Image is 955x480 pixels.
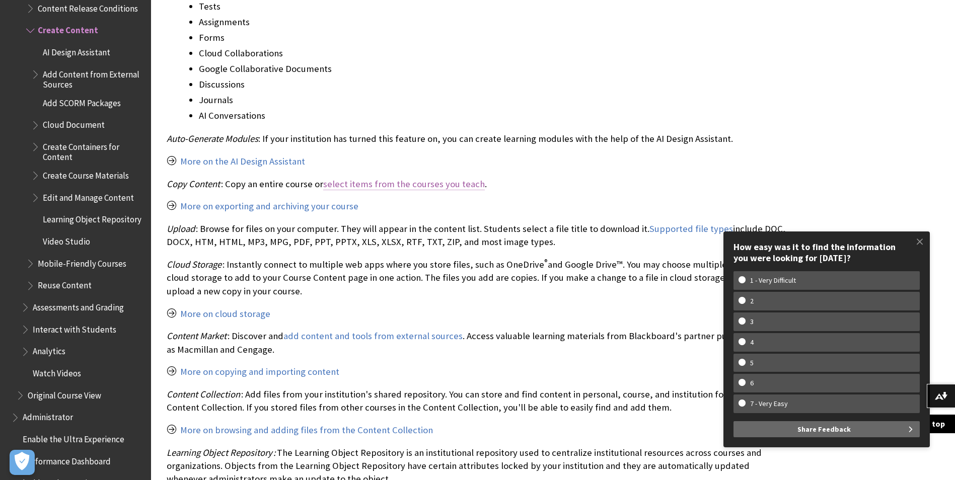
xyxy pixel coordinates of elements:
[23,431,124,444] span: Enable the Ultra Experience
[167,132,791,145] p: : If your institution has turned this feature on, you can create learning modules with the help o...
[733,242,920,263] div: How easy was it to find the information you were looking for [DATE]?
[167,330,791,356] p: : Discover and . Access valuable learning materials from Blackboard's partner publishers, such as...
[23,453,111,466] span: Performance Dashboard
[38,22,98,36] span: Create Content
[273,447,276,458] span: :
[43,167,129,181] span: Create Course Materials
[199,15,791,29] li: Assignments
[283,330,463,342] a: add content and tools from external sources
[33,299,124,312] span: Assessments and Grading
[43,233,90,247] span: Video Studio
[167,178,791,191] p: : Copy an entire course or .
[180,366,339,378] a: More on copying and importing content
[38,255,126,269] span: Mobile-Friendly Courses
[43,138,144,162] span: Create Containers for Content
[199,31,791,45] li: Forms
[167,178,220,190] span: Copy Content
[649,223,733,235] a: Supported file types
[733,421,920,437] button: Share Feedback
[33,343,65,357] span: Analytics
[43,95,121,108] span: Add SCORM Packages
[167,222,791,249] p: : Browse for files on your computer. They will appear in the content list. Students select a file...
[739,399,799,408] w-span: 7 - Very Easy
[739,338,765,347] w-span: 4
[544,257,548,266] sup: ®
[33,365,81,378] span: Watch Videos
[167,388,240,400] span: Content Collection
[199,93,791,107] li: Journals
[43,117,105,130] span: Cloud Document
[10,450,35,475] button: Open Preferences
[43,44,110,57] span: AI Design Assistant
[43,66,144,90] span: Add Content from External Sources
[180,424,433,436] a: More on browsing and adding files from the Content Collection
[739,317,765,326] w-span: 3
[167,330,227,342] span: Content Market
[28,387,101,401] span: Original Course View
[43,189,134,203] span: Edit and Manage Content
[739,359,765,367] w-span: 5
[739,276,807,285] w-span: 1 - Very Difficult
[180,200,358,212] a: More on exporting and archiving your course
[199,77,791,92] li: Discussions
[180,308,270,320] a: More on cloud storage
[43,211,141,225] span: Learning Object Repository
[199,62,791,76] li: Google Collaborative Documents
[199,46,791,60] li: Cloud Collaborations
[167,258,791,298] p: : Instantly connect to multiple web apps where you store files, such as OneDrive and Google Drive...
[167,388,791,414] p: : Add files from your institution's shared repository. You can store and find content in personal...
[167,259,222,270] span: Cloud Storage
[323,178,485,190] a: select items from the courses you teach
[199,109,791,123] li: AI Conversations
[739,297,765,305] w-span: 2
[797,421,851,437] span: Share Feedback
[33,321,116,335] span: Interact with Students
[23,409,73,423] span: Administrator
[180,155,305,168] a: More on the AI Design Assistant
[167,223,195,234] span: Upload
[167,133,258,144] span: Auto-Generate Modules
[739,379,765,387] w-span: 6
[167,447,272,458] span: Learning Object Repository
[38,277,92,291] span: Reuse Content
